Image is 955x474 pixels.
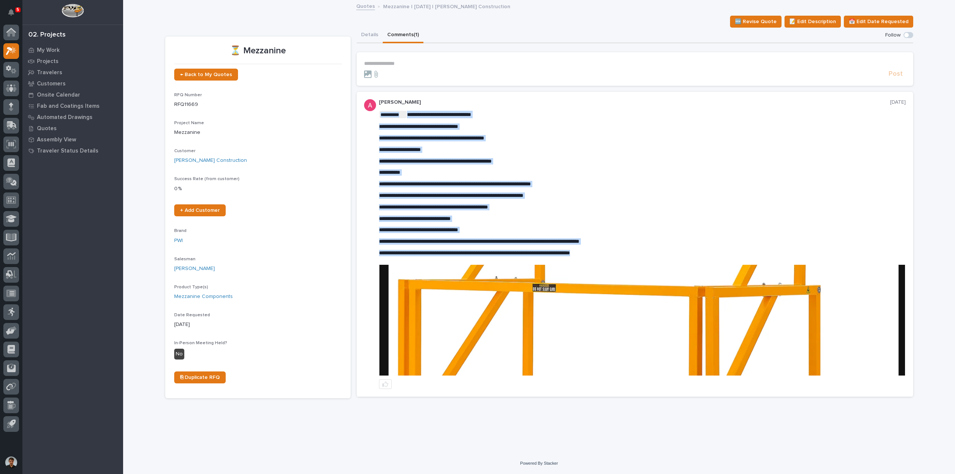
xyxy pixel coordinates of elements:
a: Quotes [22,123,123,134]
p: My Work [37,47,60,54]
button: 🆕 Revise Quote [730,16,782,28]
img: ACg8ocKcMZQ4tabbC1K-lsv7XHeQNnaFu4gsgPufzKnNmz0_a9aUSA=s96-c [364,99,376,111]
a: Powered By Stacker [520,461,558,465]
button: 📅 Edit Date Requested [844,16,913,28]
button: Notifications [3,4,19,20]
span: Project Name [174,121,204,125]
span: In-Person Meeting Held? [174,341,227,345]
a: Assembly View [22,134,123,145]
button: Post [886,70,906,78]
a: ← Back to My Quotes [174,69,238,81]
img: Workspace Logo [62,4,84,18]
span: + Add Customer [180,208,220,213]
a: Customers [22,78,123,89]
span: RFQ Number [174,93,202,97]
button: like this post [379,379,392,389]
a: Automated Drawings [22,112,123,123]
a: + Add Customer [174,204,226,216]
div: Notifications5 [9,9,19,21]
a: ⎘ Duplicate RFQ [174,371,226,383]
p: Automated Drawings [37,114,93,121]
p: Mezzanine | [DATE] | [PERSON_NAME] Construction [383,2,510,10]
span: Post [889,70,903,78]
p: Travelers [37,69,62,76]
p: [DATE] [174,321,342,329]
span: 📝 Edit Description [789,17,836,26]
p: Traveler Status Details [37,148,98,154]
p: ⏳ Mezzanine [174,45,342,56]
button: 📝 Edit Description [785,16,841,28]
a: PWI [174,237,183,245]
a: My Work [22,44,123,56]
button: Comments (1) [383,28,423,43]
button: Details [357,28,383,43]
p: Customers [37,81,66,87]
span: ⎘ Duplicate RFQ [180,375,220,380]
p: Projects [37,58,59,65]
a: Onsite Calendar [22,89,123,100]
span: 🆕 Revise Quote [735,17,777,26]
p: [PERSON_NAME] [379,99,890,106]
p: RFQ11669 [174,101,342,109]
div: No [174,349,184,360]
p: Assembly View [37,136,76,143]
a: [PERSON_NAME] [174,265,215,273]
a: Traveler Status Details [22,145,123,156]
span: Customer [174,149,195,153]
button: users-avatar [3,455,19,470]
p: Fab and Coatings Items [37,103,100,110]
p: 0 % [174,185,342,193]
span: Brand [174,229,187,233]
p: Follow [885,32,901,38]
span: Date Requested [174,313,210,317]
a: Quotes [356,1,375,10]
span: ← Back to My Quotes [180,72,232,77]
a: Mezzanine Components [174,293,233,301]
p: Mezzanine [174,129,342,136]
p: Onsite Calendar [37,92,80,98]
a: Travelers [22,67,123,78]
p: [DATE] [890,99,906,106]
p: 5 [16,7,19,12]
span: Salesman [174,257,195,261]
a: [PERSON_NAME] Construction [174,157,247,164]
span: Success Rate (from customer) [174,177,239,181]
span: Product Type(s) [174,285,208,289]
div: 02. Projects [28,31,66,39]
p: Quotes [37,125,57,132]
a: Projects [22,56,123,67]
a: Fab and Coatings Items [22,100,123,112]
span: 📅 Edit Date Requested [849,17,908,26]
